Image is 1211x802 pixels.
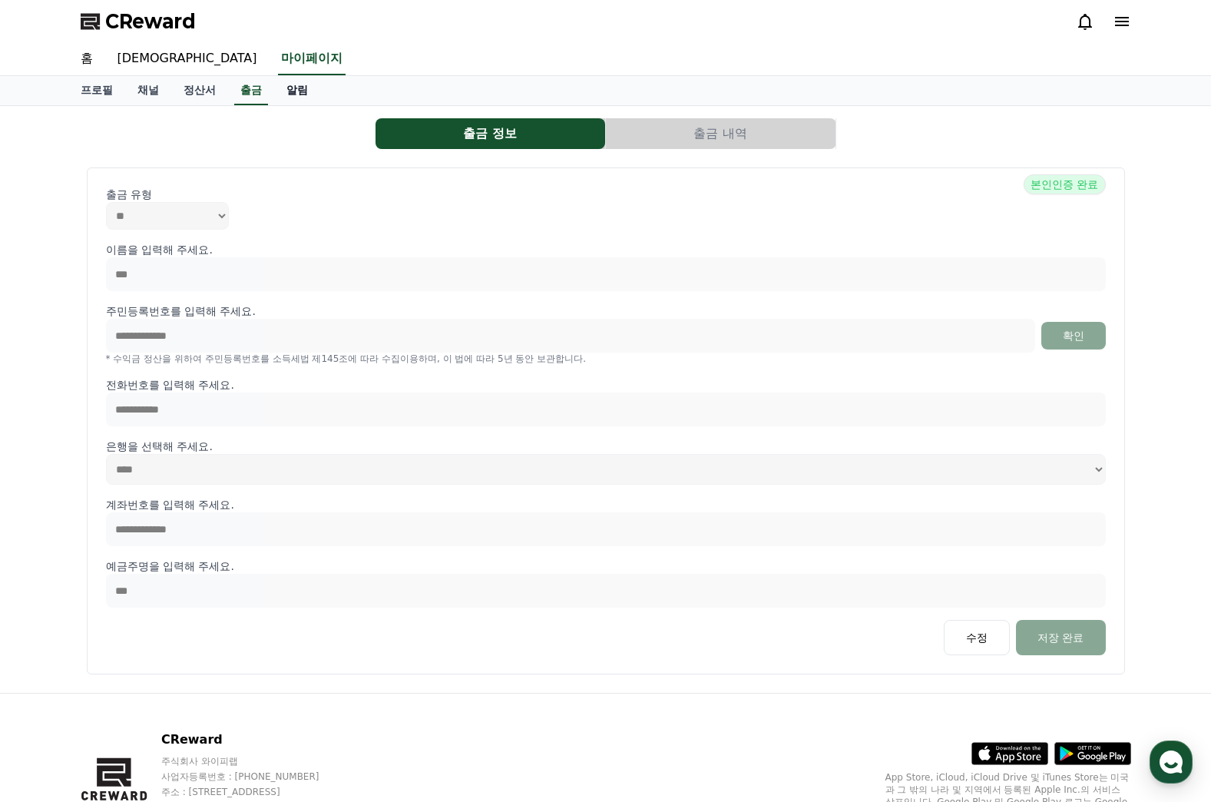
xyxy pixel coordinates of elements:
a: 출금 [234,76,268,105]
a: 홈 [5,487,101,525]
p: 주식회사 와이피랩 [161,755,349,767]
p: 계좌번호를 입력해 주세요. [106,497,1106,512]
p: 예금주명을 입력해 주세요. [106,558,1106,574]
a: 채널 [125,76,171,105]
a: 정산서 [171,76,228,105]
p: 주소 : [STREET_ADDRESS] [161,786,349,798]
p: 이름을 입력해 주세요. [106,242,1106,257]
a: 홈 [68,43,105,75]
a: 마이페이지 [278,43,346,75]
a: [DEMOGRAPHIC_DATA] [105,43,270,75]
a: 알림 [274,76,320,105]
p: 은행을 선택해 주세요. [106,439,1106,454]
button: 저장 완료 [1016,620,1105,655]
a: CReward [81,9,196,34]
button: 출금 내역 [606,118,835,149]
button: 확인 [1041,322,1106,350]
button: 수정 [944,620,1010,655]
span: CReward [105,9,196,34]
p: CReward [161,731,349,749]
span: 홈 [48,510,58,522]
a: 설정 [198,487,295,525]
p: 사업자등록번호 : [PHONE_NUMBER] [161,771,349,783]
p: 출금 유형 [106,187,1106,202]
p: 주민등록번호를 입력해 주세요. [106,303,256,319]
span: 설정 [237,510,256,522]
a: 출금 정보 [376,118,606,149]
p: * 수익금 정산을 위하여 주민등록번호를 소득세법 제145조에 따라 수집이용하며, 이 법에 따라 5년 동안 보관합니다. [106,353,1106,365]
a: 프로필 [68,76,125,105]
button: 출금 정보 [376,118,605,149]
span: 본인인증 완료 [1024,174,1105,194]
a: 대화 [101,487,198,525]
span: 대화 [141,511,159,523]
p: 전화번호를 입력해 주세요. [106,377,1106,393]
